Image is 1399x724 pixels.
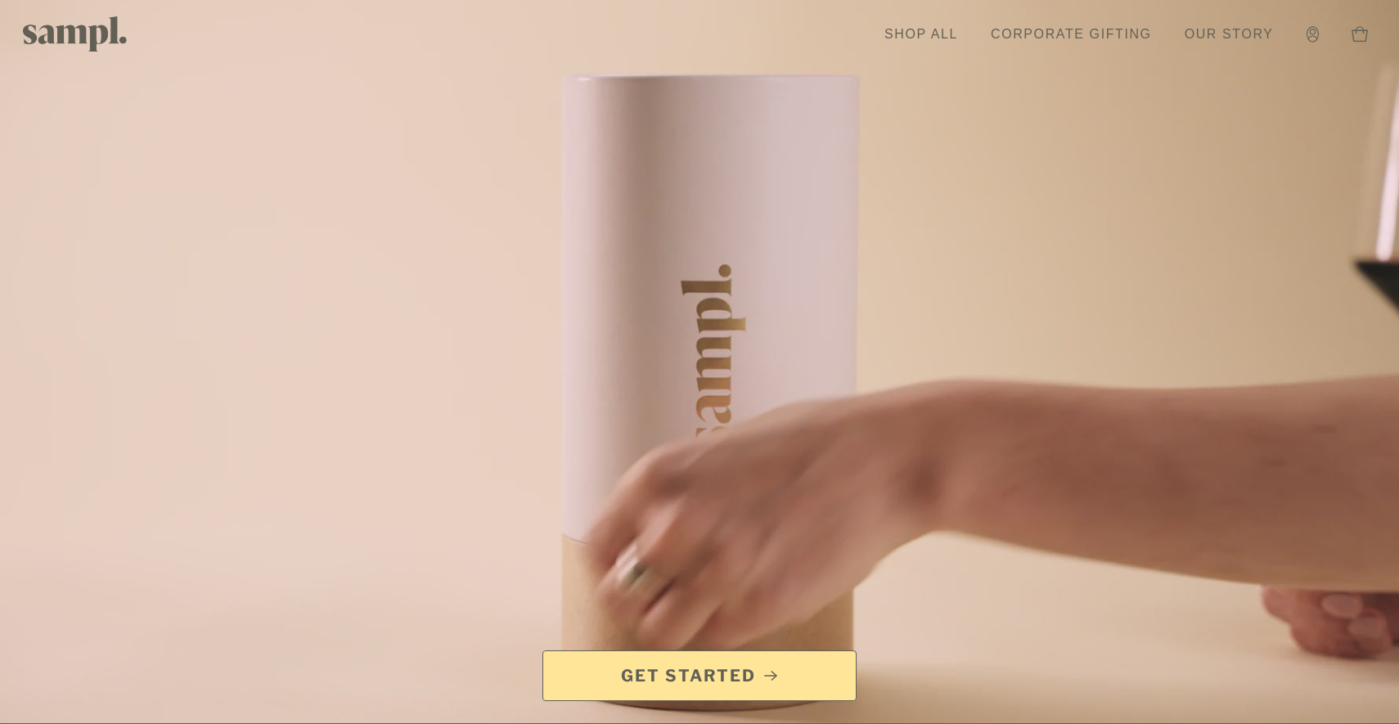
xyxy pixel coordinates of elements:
a: Get Started [542,650,857,701]
a: Our Story [1176,16,1282,52]
a: Corporate Gifting [983,16,1160,52]
a: Shop All [876,16,966,52]
img: Sampl logo [23,16,128,52]
span: Get Started [621,664,756,687]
